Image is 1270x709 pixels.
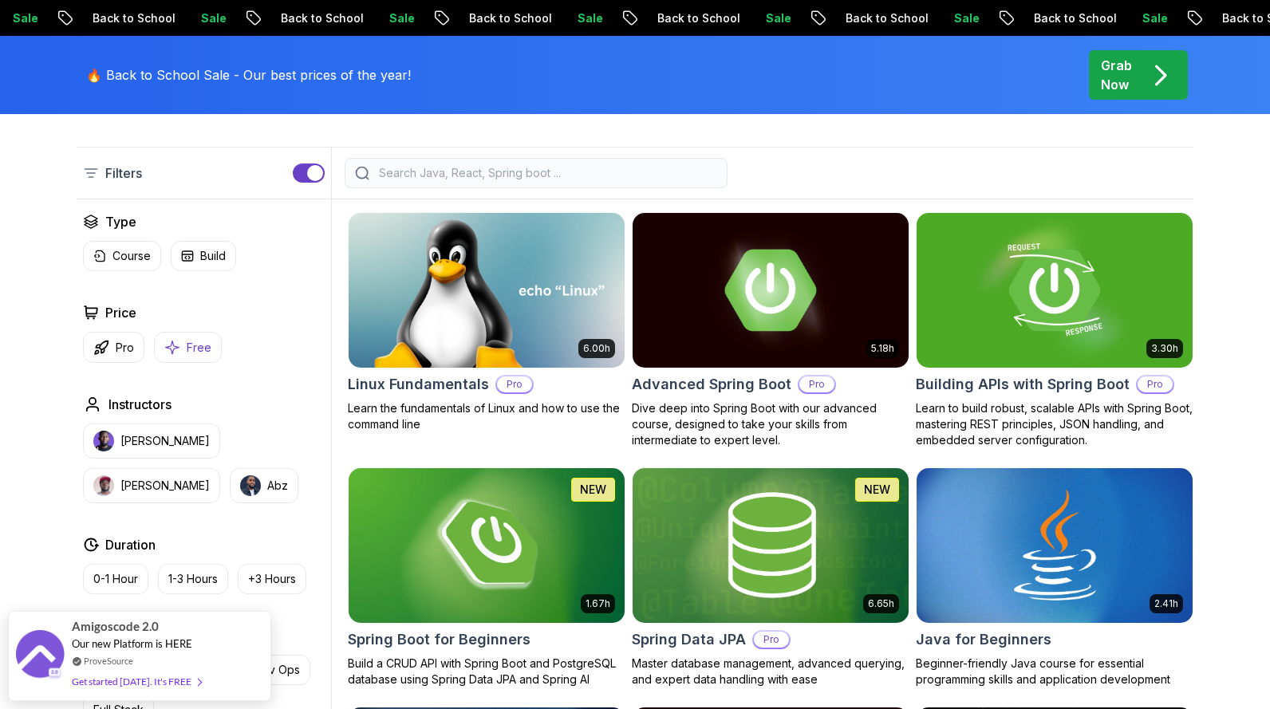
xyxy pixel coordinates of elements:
[450,10,558,26] p: Back to School
[72,617,159,636] span: Amigoscode 2.0
[200,248,226,264] p: Build
[754,632,789,648] p: Pro
[632,400,909,448] p: Dive deep into Spring Boot with our advanced course, designed to take your skills from intermedia...
[16,630,64,682] img: provesource social proof notification image
[349,468,625,623] img: Spring Boot for Beginners card
[120,478,210,494] p: [PERSON_NAME]
[262,10,370,26] p: Back to School
[917,468,1193,623] img: Java for Beginners card
[168,571,218,587] p: 1-3 Hours
[376,165,717,181] input: Search Java, React, Spring boot ...
[158,564,228,594] button: 1-3 Hours
[633,213,909,368] img: Advanced Spring Boot card
[73,10,182,26] p: Back to School
[916,656,1193,687] p: Beginner-friendly Java course for essential programming skills and application development
[83,564,148,594] button: 0-1 Hour
[238,564,306,594] button: +3 Hours
[93,475,114,496] img: instructor img
[747,10,798,26] p: Sale
[1123,10,1174,26] p: Sale
[633,468,909,623] img: Spring Data JPA card
[632,656,909,687] p: Master database management, advanced querying, and expert data handling with ease
[154,332,222,363] button: Free
[240,475,261,496] img: instructor img
[72,672,201,691] div: Get started [DATE]. It's FREE
[799,376,834,392] p: Pro
[116,340,134,356] p: Pro
[171,241,236,271] button: Build
[1101,56,1132,94] p: Grab Now
[348,400,625,432] p: Learn the fundamentals of Linux and how to use the command line
[84,654,133,668] a: ProveSource
[93,571,138,587] p: 0-1 Hour
[638,10,747,26] p: Back to School
[108,395,172,414] h2: Instructors
[348,628,530,651] h2: Spring Boot for Beginners
[254,662,300,678] p: Dev Ops
[187,340,211,356] p: Free
[916,628,1051,651] h2: Java for Beginners
[83,468,220,503] button: instructor img[PERSON_NAME]
[916,400,1193,448] p: Learn to build robust, scalable APIs with Spring Boot, mastering REST principles, JSON handling, ...
[871,342,894,355] p: 5.18h
[864,482,890,498] p: NEW
[632,212,909,448] a: Advanced Spring Boot card5.18hAdvanced Spring BootProDive deep into Spring Boot with our advanced...
[182,10,233,26] p: Sale
[112,248,151,264] p: Course
[586,597,610,610] p: 1.67h
[230,468,298,503] button: instructor imgAbz
[93,431,114,451] img: instructor img
[370,10,421,26] p: Sale
[349,213,625,368] img: Linux Fundamentals card
[917,213,1193,368] img: Building APIs with Spring Boot card
[1151,342,1178,355] p: 3.30h
[86,65,411,85] p: 🔥 Back to School Sale - Our best prices of the year!
[916,467,1193,687] a: Java for Beginners card2.41hJava for BeginnersBeginner-friendly Java course for essential program...
[497,376,532,392] p: Pro
[632,467,909,687] a: Spring Data JPA card6.65hNEWSpring Data JPAProMaster database management, advanced querying, and ...
[1138,376,1173,392] p: Pro
[105,303,136,322] h2: Price
[83,241,161,271] button: Course
[583,342,610,355] p: 6.00h
[348,212,625,432] a: Linux Fundamentals card6.00hLinux FundamentalsProLearn the fundamentals of Linux and how to use t...
[243,655,310,685] button: Dev Ops
[105,212,136,231] h2: Type
[935,10,986,26] p: Sale
[868,597,894,610] p: 6.65h
[632,628,746,651] h2: Spring Data JPA
[105,535,156,554] h2: Duration
[1154,597,1178,610] p: 2.41h
[248,571,296,587] p: +3 Hours
[632,373,791,396] h2: Advanced Spring Boot
[72,637,192,650] span: Our new Platform is HERE
[348,373,489,396] h2: Linux Fundamentals
[916,212,1193,448] a: Building APIs with Spring Boot card3.30hBuilding APIs with Spring BootProLearn to build robust, s...
[105,163,142,183] p: Filters
[1015,10,1123,26] p: Back to School
[348,656,625,687] p: Build a CRUD API with Spring Boot and PostgreSQL database using Spring Data JPA and Spring AI
[83,332,144,363] button: Pro
[267,478,288,494] p: Abz
[83,423,220,459] button: instructor img[PERSON_NAME]
[120,433,210,449] p: [PERSON_NAME]
[826,10,935,26] p: Back to School
[558,10,609,26] p: Sale
[580,482,606,498] p: NEW
[348,467,625,687] a: Spring Boot for Beginners card1.67hNEWSpring Boot for BeginnersBuild a CRUD API with Spring Boot ...
[916,373,1130,396] h2: Building APIs with Spring Boot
